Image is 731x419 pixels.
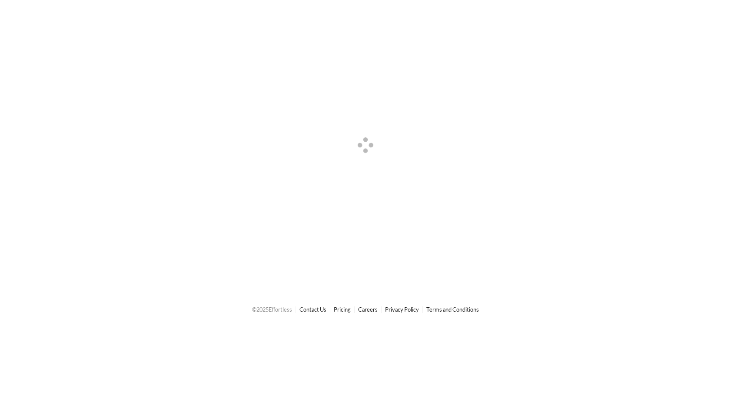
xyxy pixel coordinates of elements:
[252,306,292,313] span: © 2025 Effortless
[385,306,419,313] a: Privacy Policy
[334,306,351,313] a: Pricing
[358,306,378,313] a: Careers
[426,306,479,313] a: Terms and Conditions
[299,306,326,313] a: Contact Us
